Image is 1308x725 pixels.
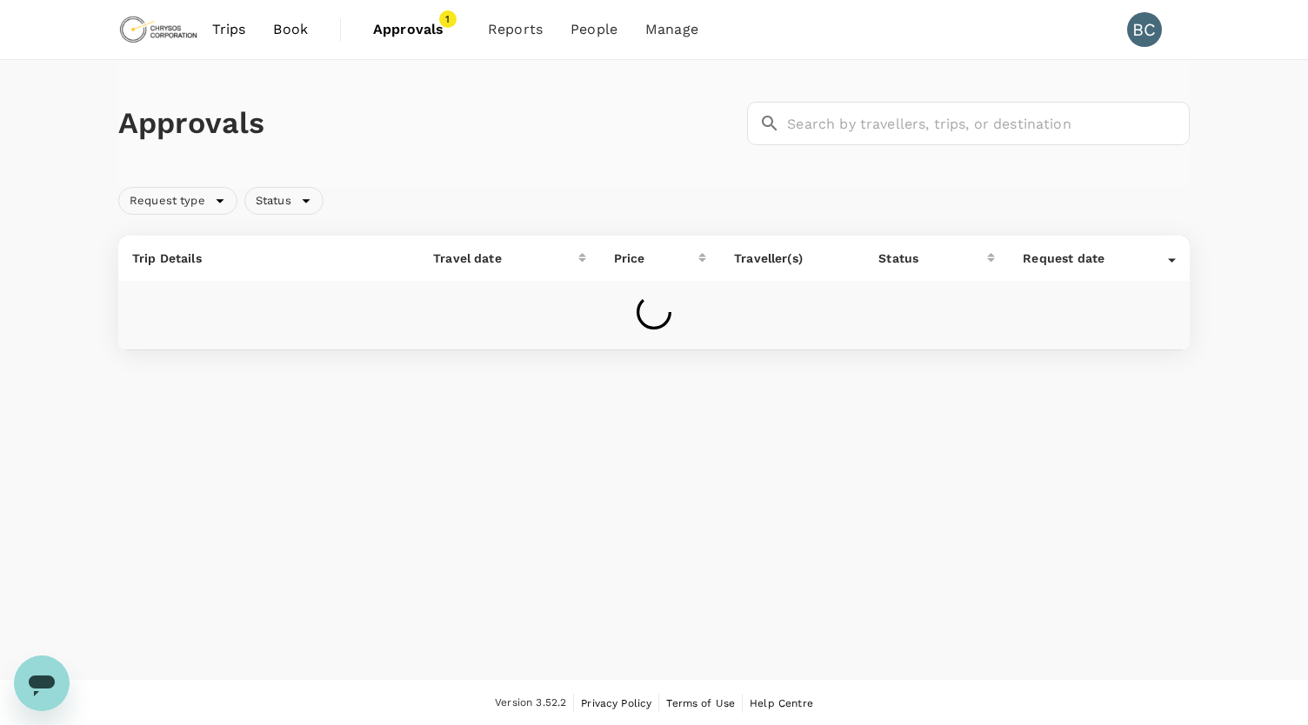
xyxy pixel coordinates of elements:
a: Privacy Policy [581,694,651,713]
span: Request type [119,193,216,210]
span: Approvals [373,19,460,40]
iframe: Button to launch messaging window [14,655,70,711]
span: Trips [212,19,246,40]
img: Chrysos Corporation [118,10,198,49]
span: People [571,19,617,40]
span: Privacy Policy [581,697,651,709]
span: Reports [488,19,543,40]
input: Search by travellers, trips, or destination [787,102,1190,145]
div: Travel date [433,249,578,267]
h1: Approvals [118,105,740,142]
div: Request type [118,187,237,215]
div: BC [1127,12,1162,47]
span: Book [273,19,308,40]
div: Status [244,187,324,215]
a: Help Centre [750,694,813,713]
div: Price [614,249,698,267]
p: Trip Details [132,249,405,267]
span: Terms of Use [666,697,735,709]
div: Request date [1023,249,1168,267]
span: Manage [645,19,698,40]
span: Version 3.52.2 [495,695,566,712]
span: Status [245,193,302,210]
span: Help Centre [750,697,813,709]
a: Terms of Use [666,694,735,713]
span: 1 [439,10,457,28]
div: Status [878,249,987,267]
p: Traveller(s) [734,249,851,267]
